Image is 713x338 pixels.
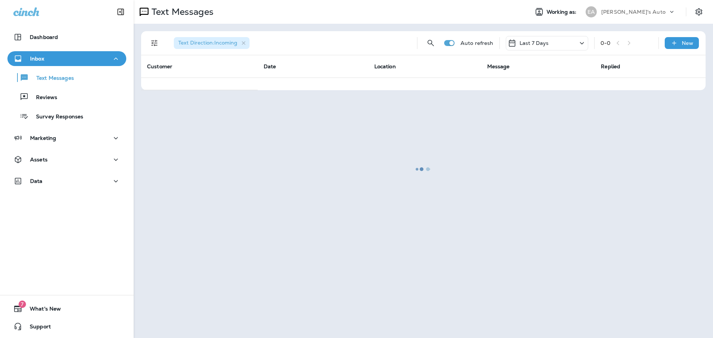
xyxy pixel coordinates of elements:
button: Reviews [7,89,126,105]
button: 7What's New [7,301,126,316]
p: Reviews [29,94,57,101]
button: Dashboard [7,30,126,45]
span: What's New [22,306,61,315]
button: Marketing [7,131,126,145]
button: Text Messages [7,70,126,85]
button: Support [7,319,126,334]
p: Data [30,178,43,184]
p: Inbox [30,56,44,62]
button: Survey Responses [7,108,126,124]
p: Assets [30,157,48,163]
button: Assets [7,152,126,167]
button: Data [7,174,126,188]
span: 7 [19,301,26,308]
button: Inbox [7,51,126,66]
p: Marketing [30,135,56,141]
p: Survey Responses [29,114,83,121]
button: Collapse Sidebar [110,4,131,19]
p: Text Messages [29,75,74,82]
p: New [682,40,693,46]
p: Dashboard [30,34,58,40]
span: Support [22,324,51,332]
